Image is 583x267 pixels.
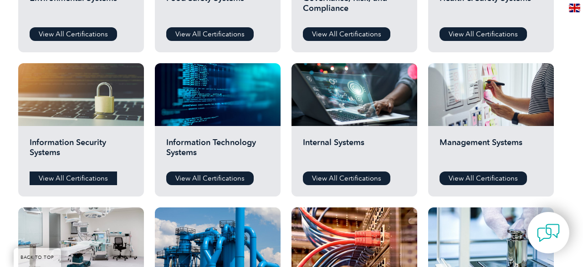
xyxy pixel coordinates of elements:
img: contact-chat.png [537,222,560,244]
h2: Information Technology Systems [166,137,269,165]
a: View All Certifications [303,171,390,185]
img: en [569,4,580,12]
h2: Information Security Systems [30,137,133,165]
h2: Internal Systems [303,137,406,165]
h2: Management Systems [440,137,542,165]
a: View All Certifications [30,27,117,41]
a: BACK TO TOP [14,248,61,267]
a: View All Certifications [303,27,390,41]
a: View All Certifications [440,171,527,185]
a: View All Certifications [440,27,527,41]
a: View All Certifications [166,27,254,41]
a: View All Certifications [30,171,117,185]
a: View All Certifications [166,171,254,185]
